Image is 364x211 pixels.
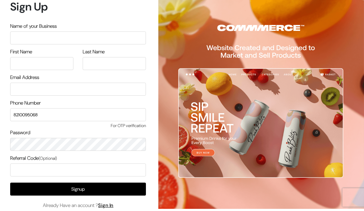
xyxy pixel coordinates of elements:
label: Referral Code [10,155,57,162]
label: Phone Number [10,99,41,107]
label: First Name [10,48,32,56]
span: For OTP verification [10,122,146,129]
button: Signup [10,183,146,196]
a: Sign In [98,202,114,209]
span: (Optional) [39,155,57,161]
span: Already Have an account ? [43,202,114,209]
label: Name of your Business [10,23,57,30]
label: Password [10,129,30,136]
label: Last Name [83,48,105,56]
label: Email Address [10,74,39,81]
